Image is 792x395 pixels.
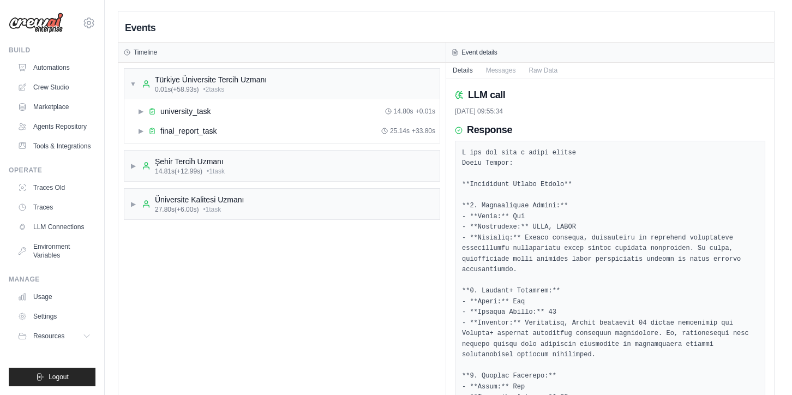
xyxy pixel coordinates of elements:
a: Agents Repository [13,118,95,135]
span: + 33.80s [412,127,435,135]
h2: Events [125,20,155,35]
span: + 0.01s [416,107,435,116]
span: ▶ [137,127,144,135]
h2: LLM call [468,87,505,103]
a: Environment Variables [13,238,95,264]
span: ▶ [137,107,144,116]
a: Automations [13,59,95,76]
span: 25.14s [390,127,410,135]
h3: Response [467,124,512,136]
div: [DATE] 09:55:34 [455,107,765,116]
a: Usage [13,288,95,306]
span: Logout [49,373,69,381]
img: Logo [9,13,63,33]
span: university_task [160,106,211,117]
span: 14.80s [394,107,413,116]
div: Operate [9,166,95,175]
button: Resources [13,327,95,345]
a: Marketplace [13,98,95,116]
h3: Event details [461,48,497,57]
span: final_report_task [160,125,217,136]
button: Details [446,63,479,78]
span: • 2 task s [203,85,224,94]
button: Messages [479,63,523,78]
span: ▼ [130,80,136,88]
span: • 1 task [203,205,221,214]
a: LLM Connections [13,218,95,236]
div: Türkiye Üniversite Tercih Uzmanı [155,74,267,85]
a: Tools & Integrations [13,137,95,155]
span: ▶ [130,200,136,208]
div: Üniversite Kalitesi Uzmanı [155,194,244,205]
button: Logout [9,368,95,386]
span: ▶ [130,161,136,170]
div: Build [9,46,95,55]
a: Traces Old [13,179,95,196]
iframe: Chat Widget [737,343,792,395]
span: 14.81s (+12.99s) [155,167,202,176]
a: Traces [13,199,95,216]
div: Manage [9,275,95,284]
span: Resources [33,332,64,340]
h3: Timeline [134,48,157,57]
span: • 1 task [207,167,225,176]
span: 27.80s (+6.00s) [155,205,199,214]
a: Settings [13,308,95,325]
button: Raw Data [522,63,564,78]
span: 0.01s (+58.93s) [155,85,199,94]
a: Crew Studio [13,79,95,96]
div: Şehir Tercih Uzmanı [155,156,225,167]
